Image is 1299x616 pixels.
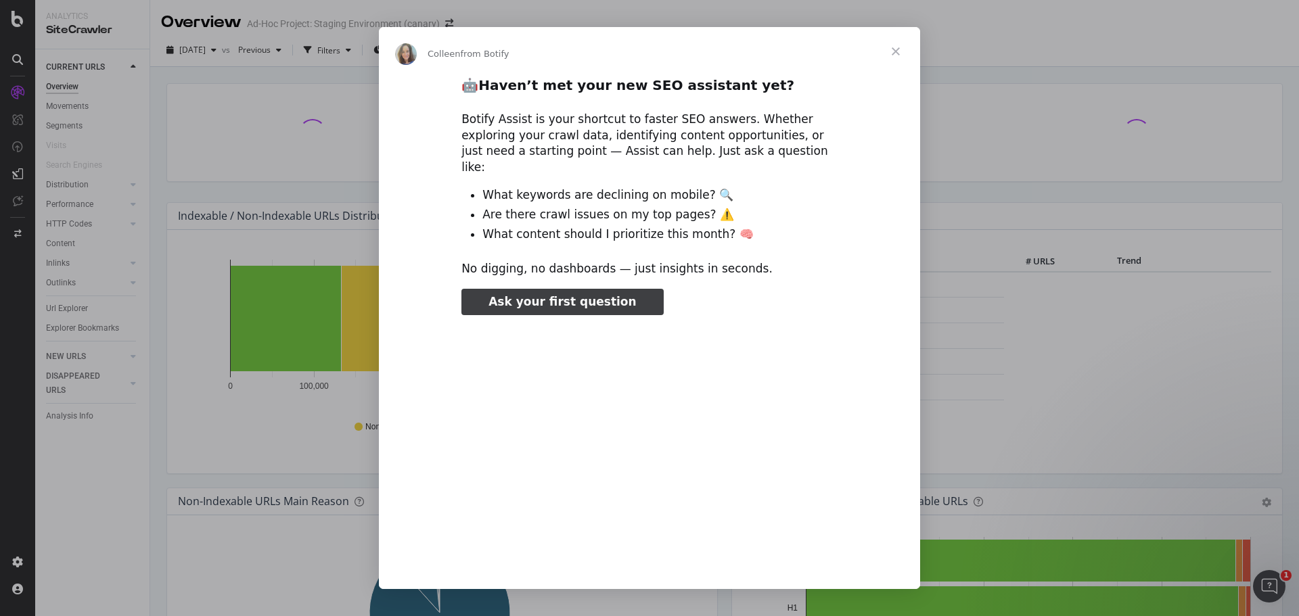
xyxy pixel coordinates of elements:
span: Close [871,27,920,76]
span: Colleen [428,49,461,59]
img: Profile image for Colleen [395,43,417,65]
li: What content should I prioritize this month? 🧠 [482,227,838,243]
h2: 🤖 [461,76,838,101]
video: Play video [367,327,932,609]
div: No digging, no dashboards — just insights in seconds. [461,261,838,277]
b: Haven’t met your new SEO assistant yet? [478,77,794,93]
li: What keywords are declining on mobile? 🔍 [482,187,838,204]
li: Are there crawl issues on my top pages? ⚠️ [482,207,838,223]
div: Botify Assist is your shortcut to faster SEO answers. Whether exploring your crawl data, identify... [461,112,838,176]
a: Ask your first question [461,289,663,316]
span: Ask your first question [488,295,636,308]
span: from Botify [461,49,509,59]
